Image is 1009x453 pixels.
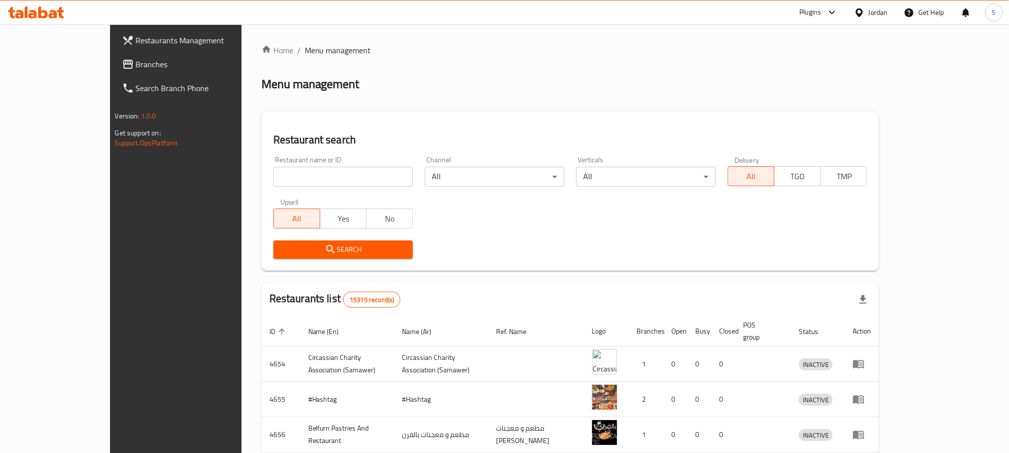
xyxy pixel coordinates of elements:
span: TGO [778,169,817,184]
span: 15315 record(s) [344,295,400,305]
td: 0 [712,346,736,382]
li: / [297,44,301,56]
span: Search Branch Phone [136,82,270,94]
td: 4656 [261,417,300,453]
div: Menu [853,358,871,370]
td: ​Circassian ​Charity ​Association​ (Samawer) [394,346,489,382]
span: ID [269,326,288,338]
span: Status [799,326,831,338]
div: All [576,167,716,187]
td: #Hashtag [300,382,394,417]
button: Search [273,240,413,259]
span: Search [281,243,405,256]
td: 2 [629,382,664,417]
h2: Restaurant search [273,132,868,147]
a: Branches [114,52,278,76]
th: Action [845,316,879,346]
td: 0 [712,382,736,417]
input: Search for restaurant name or ID.. [273,167,413,187]
th: Busy [688,316,712,346]
span: Ref. Name [496,326,539,338]
th: Closed [712,316,736,346]
a: Support.OpsPlatform [115,136,178,149]
h2: Restaurants list [269,291,401,308]
th: Open [664,316,688,346]
span: Name (En) [308,326,352,338]
td: #Hashtag [394,382,489,417]
td: 0 [688,417,712,453]
td: 0 [688,382,712,417]
span: INACTIVE [799,359,833,370]
button: Yes [320,209,367,228]
td: 1 [629,346,664,382]
div: Jordan [869,7,888,18]
td: 0 [664,346,688,382]
span: No [371,212,409,226]
td: 0 [664,382,688,417]
div: INACTIVE [799,429,833,441]
th: Branches [629,316,664,346]
img: ​Circassian ​Charity ​Association​ (Samawer) [592,349,617,374]
span: 1.0.0 [141,110,156,122]
div: Plugins [799,6,821,18]
div: Export file [851,288,875,312]
span: All [278,212,316,226]
button: No [366,209,413,228]
td: 1 [629,417,664,453]
div: All [425,167,564,187]
th: Logo [584,316,629,346]
span: Yes [324,212,363,226]
td: 0 [688,346,712,382]
label: Upsell [280,199,299,206]
span: Branches [136,58,270,70]
td: 4655 [261,382,300,417]
td: 0 [664,417,688,453]
td: مطعم و معجنات بالفرن [394,417,489,453]
img: Belfurn Pastries And Restaurant [592,420,617,445]
td: مطعم و معجنات [PERSON_NAME] [488,417,584,453]
img: #Hashtag [592,385,617,410]
div: Total records count [343,292,400,308]
span: Version: [115,110,139,122]
span: TMP [825,169,863,184]
td: 0 [712,417,736,453]
td: Belfurn Pastries And Restaurant [300,417,394,453]
button: All [273,209,320,228]
nav: breadcrumb [261,44,880,56]
span: INACTIVE [799,430,833,441]
span: Get support on: [115,126,161,139]
a: Restaurants Management [114,28,278,52]
span: Restaurants Management [136,34,270,46]
button: TMP [820,166,867,186]
span: Menu management [305,44,371,56]
button: All [728,166,774,186]
span: Name (Ar) [402,326,445,338]
div: Menu [853,429,871,441]
td: ​Circassian ​Charity ​Association​ (Samawer) [300,346,394,382]
span: POS group [744,319,779,343]
label: Delivery [735,156,759,163]
button: TGO [774,166,821,186]
div: Menu [853,393,871,405]
span: INACTIVE [799,394,833,406]
span: S [992,7,996,18]
span: All [732,169,770,184]
a: Search Branch Phone [114,76,278,100]
h2: Menu management [261,76,360,92]
td: 4654 [261,346,300,382]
